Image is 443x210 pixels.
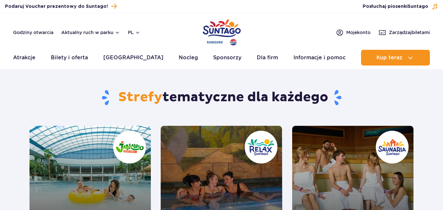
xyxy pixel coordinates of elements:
[363,3,428,10] span: Posłuchaj piosenki
[13,50,35,66] a: Atrakcje
[363,3,438,10] button: Posłuchaj piosenkiSuntago
[257,50,278,66] a: Dla firm
[30,89,413,106] h1: tematyczne dla każdego
[408,4,428,9] span: Suntago
[203,16,241,47] a: Park of Poland
[378,29,430,36] a: Zarządzajbiletami
[5,2,117,11] a: Podaruj Voucher prezentowy do Suntago!
[118,89,162,105] span: Strefy
[389,29,430,36] span: Zarządzaj biletami
[13,29,53,36] a: Godziny otwarcia
[61,30,120,35] button: Aktualny ruch w parku
[213,50,241,66] a: Sponsorzy
[376,55,402,61] span: Kup teraz
[103,50,163,66] a: [GEOGRAPHIC_DATA]
[361,50,430,66] button: Kup teraz
[179,50,198,66] a: Nocleg
[51,50,88,66] a: Bilety i oferta
[293,50,346,66] a: Informacje i pomoc
[346,29,371,36] span: Moje konto
[336,29,371,36] a: Mojekonto
[128,29,140,36] button: pl
[5,3,108,10] span: Podaruj Voucher prezentowy do Suntago!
